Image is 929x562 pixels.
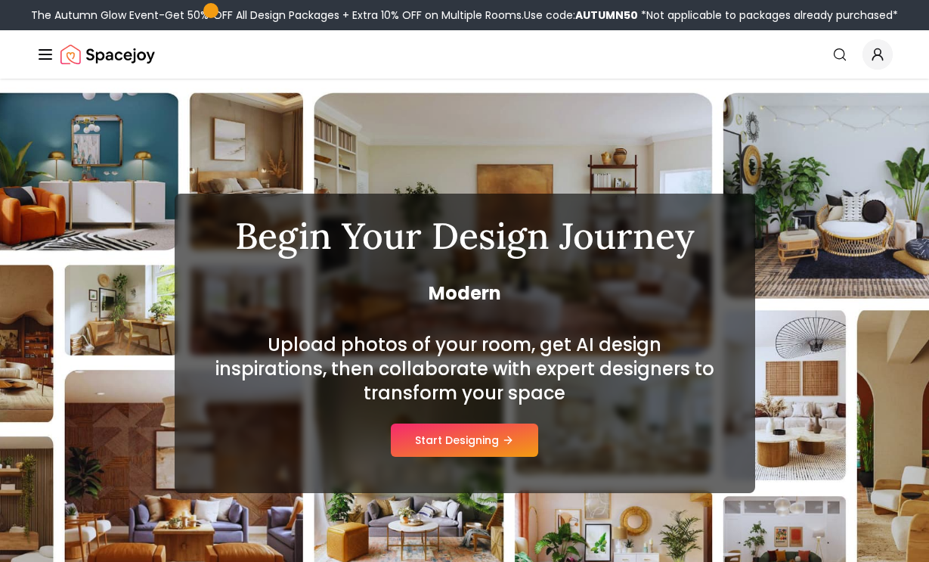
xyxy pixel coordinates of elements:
[211,333,719,405] h2: Upload photos of your room, get AI design inspirations, then collaborate with expert designers to...
[60,39,155,70] img: Spacejoy Logo
[575,8,638,23] b: AUTUMN50
[60,39,155,70] a: Spacejoy
[31,8,898,23] div: The Autumn Glow Event-Get 50% OFF All Design Packages + Extra 10% OFF on Multiple Rooms.
[391,424,538,457] button: Start Designing
[211,218,719,254] h1: Begin Your Design Journey
[638,8,898,23] span: *Not applicable to packages already purchased*
[36,30,893,79] nav: Global
[524,8,638,23] span: Use code:
[211,281,719,306] span: Modern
